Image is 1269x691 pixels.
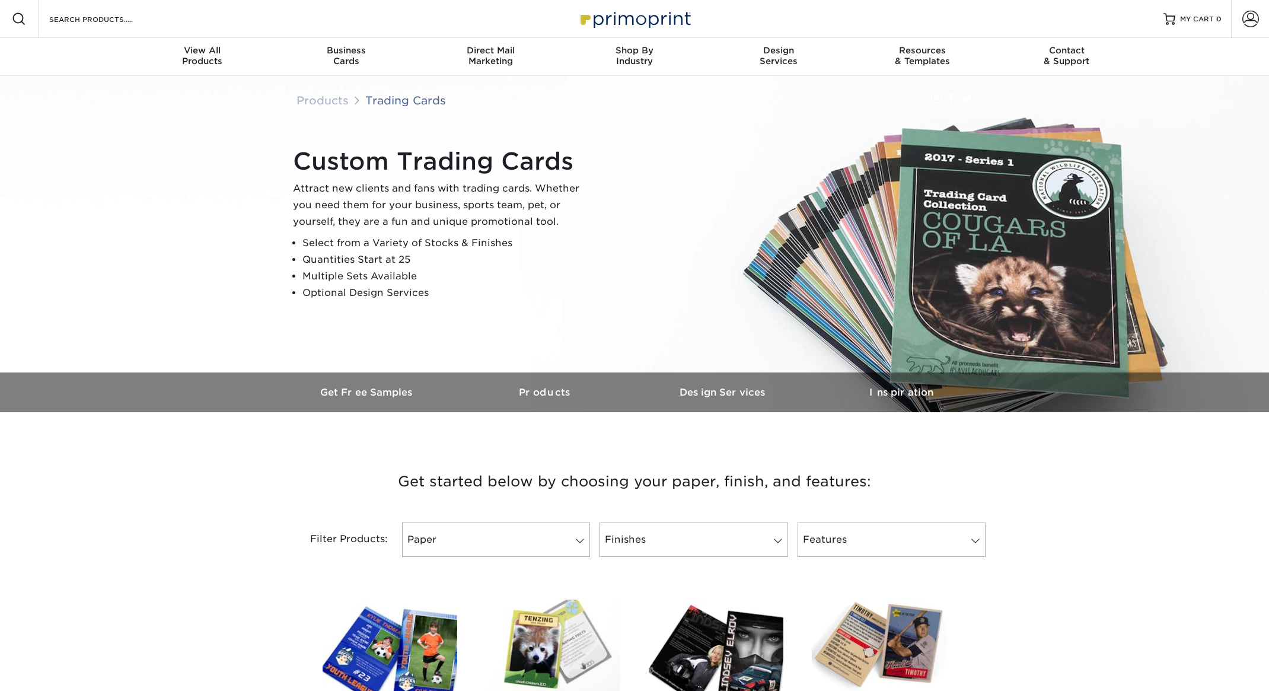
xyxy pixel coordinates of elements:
[706,38,850,76] a: DesignServices
[275,38,419,76] a: BusinessCards
[279,387,457,398] h3: Get Free Samples
[419,45,563,66] div: Marketing
[293,180,589,230] p: Attract new clients and fans with trading cards. Whether you need them for your business, sports ...
[130,45,275,56] span: View All
[402,523,590,557] a: Paper
[419,38,563,76] a: Direct MailMarketing
[563,45,707,56] span: Shop By
[798,523,986,557] a: Features
[634,387,812,398] h3: Design Services
[457,372,634,412] a: Products
[994,38,1139,76] a: Contact& Support
[302,251,589,268] li: Quantities Start at 25
[812,387,990,398] h3: Inspiration
[296,94,349,107] a: Products
[302,235,589,251] li: Select from a Variety of Stocks & Finishes
[575,6,694,31] img: Primoprint
[850,45,994,66] div: & Templates
[302,285,589,301] li: Optional Design Services
[706,45,850,66] div: Services
[302,268,589,285] li: Multiple Sets Available
[994,45,1139,66] div: & Support
[563,38,707,76] a: Shop ByIndustry
[812,372,990,412] a: Inspiration
[850,38,994,76] a: Resources& Templates
[1180,14,1214,24] span: MY CART
[706,45,850,56] span: Design
[994,45,1139,56] span: Contact
[130,38,275,76] a: View AllProducts
[457,387,634,398] h3: Products
[419,45,563,56] span: Direct Mail
[563,45,707,66] div: Industry
[634,372,812,412] a: Design Services
[48,12,164,26] input: SEARCH PRODUCTS.....
[288,455,981,508] h3: Get started below by choosing your paper, finish, and features:
[130,45,275,66] div: Products
[275,45,419,66] div: Cards
[279,372,457,412] a: Get Free Samples
[600,523,787,557] a: Finishes
[1216,15,1222,23] span: 0
[365,94,446,107] a: Trading Cards
[293,147,589,176] h1: Custom Trading Cards
[850,45,994,56] span: Resources
[279,523,397,557] div: Filter Products:
[275,45,419,56] span: Business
